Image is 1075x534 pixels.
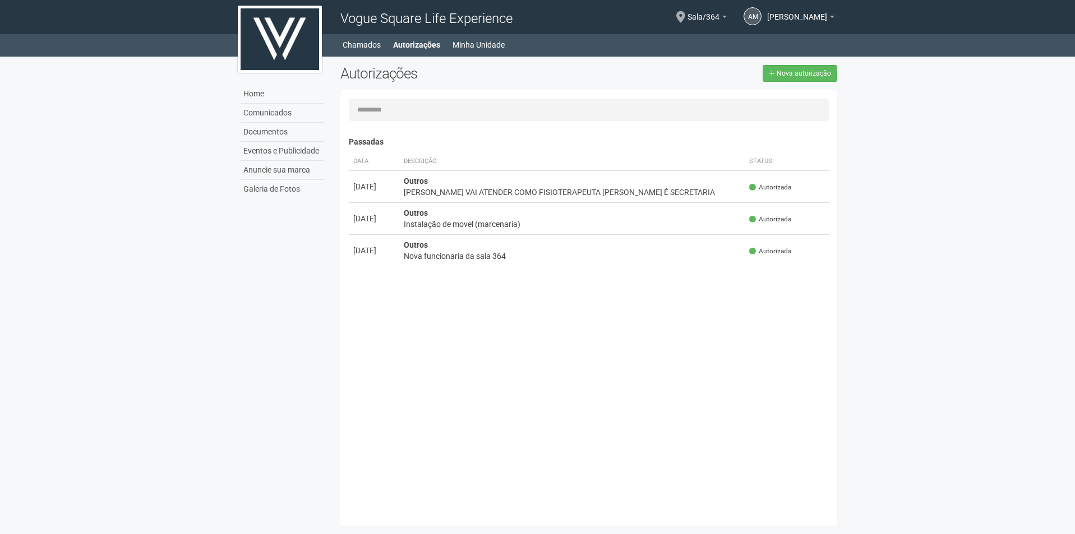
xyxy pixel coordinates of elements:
[349,152,399,171] th: Data
[404,240,428,249] strong: Outros
[688,14,727,23] a: Sala/364
[349,138,829,146] h4: Passadas
[749,215,791,224] span: Autorizada
[340,65,580,82] h2: Autorizações
[777,69,831,77] span: Nova autorização
[343,37,381,53] a: Chamados
[744,7,762,25] a: AM
[340,11,513,26] span: Vogue Square Life Experience
[353,245,395,256] div: [DATE]
[393,37,440,53] a: Autorizações
[749,247,791,256] span: Autorizada
[688,2,719,21] span: Sala/364
[745,152,829,171] th: Status
[404,187,741,198] div: [PERSON_NAME] VAI ATENDER COMO FISIOTERAPEUTA [PERSON_NAME] É SECRETARIA
[767,14,834,23] a: [PERSON_NAME]
[353,213,395,224] div: [DATE]
[767,2,827,21] span: Aline Martins Braga Saraiva
[241,180,324,198] a: Galeria de Fotos
[241,104,324,123] a: Comunicados
[404,208,428,217] strong: Outros
[241,142,324,161] a: Eventos e Publicidade
[404,219,741,230] div: Instalação de movel (marcenaria)
[749,183,791,192] span: Autorizada
[453,37,505,53] a: Minha Unidade
[763,65,837,82] a: Nova autorização
[404,177,428,185] strong: Outros
[241,123,324,142] a: Documentos
[399,152,745,171] th: Descrição
[238,6,322,73] img: logo.jpg
[241,161,324,180] a: Anuncie sua marca
[241,85,324,104] a: Home
[404,250,741,262] div: Nova funcionaria da sala 364
[353,181,395,192] div: [DATE]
